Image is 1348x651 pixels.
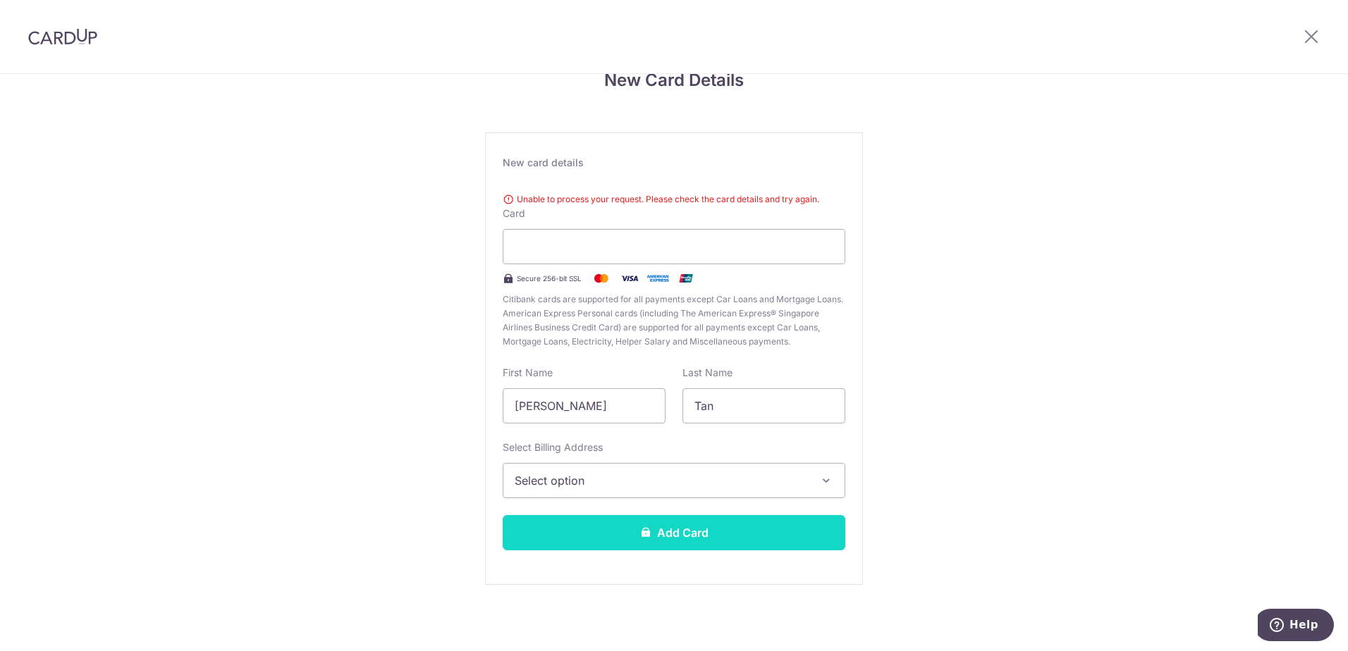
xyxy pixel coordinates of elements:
button: Select option [503,463,845,498]
span: Secure 256-bit SSL [517,273,582,284]
button: Add Card [503,515,845,550]
span: Select option [515,472,808,489]
label: Select Billing Address [503,440,603,454]
label: First Name [503,366,553,380]
input: Cardholder First Name [503,388,666,423]
label: Last Name [682,366,733,380]
img: .alt.amex [644,270,672,287]
iframe: Opens a widget where you can find more information [1258,609,1334,644]
img: CardUp [28,28,97,45]
div: New card details [503,156,845,170]
h4: New Card Details [485,68,863,93]
iframe: Secure card payment input frame [515,238,833,255]
img: .alt.unionpay [672,270,700,287]
input: Cardholder Last Name [682,388,845,423]
img: Visa [615,270,644,287]
span: Citibank cards are supported for all payments except Car Loans and Mortgage Loans. American Expre... [503,292,845,349]
div: Unable to process your request. Please check the card details and try again. [503,192,845,206]
img: Mastercard [587,270,615,287]
label: Card [503,206,525,221]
